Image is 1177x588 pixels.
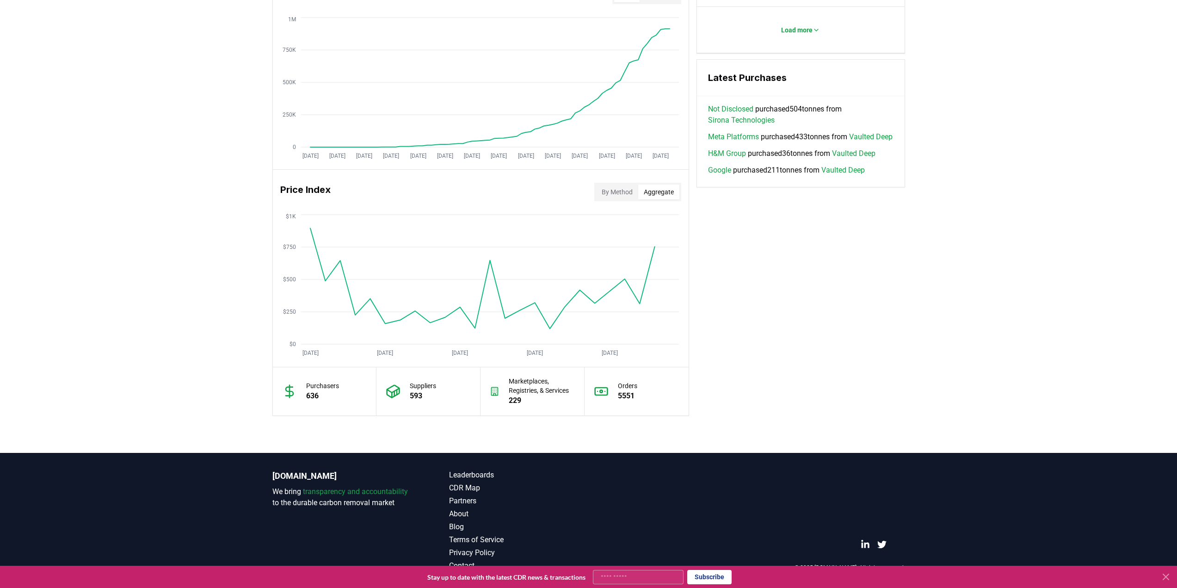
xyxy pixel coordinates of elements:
[602,350,618,356] tspan: [DATE]
[449,495,589,507] a: Partners
[283,47,296,53] tspan: 750K
[527,350,543,356] tspan: [DATE]
[618,381,637,390] p: Orders
[383,153,399,159] tspan: [DATE]
[286,213,296,220] tspan: $1K
[302,350,318,356] tspan: [DATE]
[708,131,759,142] a: Meta Platforms
[293,144,296,150] tspan: 0
[449,534,589,545] a: Terms of Service
[618,390,637,402] p: 5551
[410,153,426,159] tspan: [DATE]
[329,153,345,159] tspan: [DATE]
[832,148,875,159] a: Vaulted Deep
[708,71,894,85] h3: Latest Purchases
[449,560,589,571] a: Contact
[861,540,870,549] a: LinkedIn
[410,390,436,402] p: 593
[290,341,296,347] tspan: $0
[708,165,865,176] span: purchased 211 tonnes from
[708,104,753,115] a: Not Disclosed
[356,153,372,159] tspan: [DATE]
[464,153,480,159] tspan: [DATE]
[708,148,746,159] a: H&M Group
[518,153,534,159] tspan: [DATE]
[509,395,575,406] p: 229
[283,276,296,283] tspan: $500
[306,390,339,402] p: 636
[280,183,331,201] h3: Price Index
[638,185,679,199] button: Aggregate
[306,381,339,390] p: Purchasers
[544,153,561,159] tspan: [DATE]
[877,540,887,549] a: Twitter
[283,111,296,118] tspan: 250K
[283,79,296,86] tspan: 500K
[625,153,641,159] tspan: [DATE]
[272,470,412,483] p: [DOMAIN_NAME]
[509,377,575,395] p: Marketplaces, Registries, & Services
[708,131,893,142] span: purchased 433 tonnes from
[572,153,588,159] tspan: [DATE]
[449,521,589,532] a: Blog
[283,309,296,315] tspan: $250
[449,547,589,558] a: Privacy Policy
[449,483,589,494] a: CDR Map
[377,350,393,356] tspan: [DATE]
[437,153,453,159] tspan: [DATE]
[708,148,875,159] span: purchased 36 tonnes from
[283,244,296,250] tspan: $750
[596,185,638,199] button: By Method
[303,487,408,496] span: transparency and accountability
[781,25,813,35] p: Load more
[708,104,894,126] span: purchased 504 tonnes from
[653,153,669,159] tspan: [DATE]
[491,153,507,159] tspan: [DATE]
[410,381,436,390] p: Suppliers
[708,165,731,176] a: Google
[272,486,412,508] p: We bring to the durable carbon removal market
[795,564,905,571] p: © 2025 [DOMAIN_NAME]. All rights reserved.
[849,131,893,142] a: Vaulted Deep
[288,16,296,23] tspan: 1M
[449,508,589,520] a: About
[598,153,615,159] tspan: [DATE]
[774,21,827,39] button: Load more
[302,153,318,159] tspan: [DATE]
[452,350,468,356] tspan: [DATE]
[821,165,865,176] a: Vaulted Deep
[708,115,775,126] a: Sirona Technologies
[449,470,589,481] a: Leaderboards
